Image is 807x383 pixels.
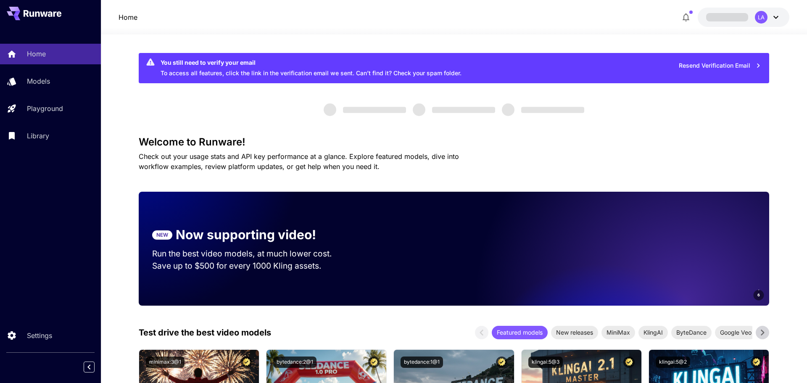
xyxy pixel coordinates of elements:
p: NEW [156,231,168,239]
div: Collapse sidebar [90,359,101,375]
button: LA [698,8,789,27]
button: bytedance:1@1 [401,357,443,368]
span: New releases [551,328,598,337]
span: Check out your usage stats and API key performance at a glance. Explore featured models, dive int... [139,152,459,171]
span: 6 [757,292,760,298]
div: You still need to verify your email [161,58,462,67]
button: Certified Model – Vetted for best performance and includes a commercial license. [496,357,507,368]
div: ByteDance [671,326,712,339]
div: LA [755,11,767,24]
button: Certified Model – Vetted for best performance and includes a commercial license. [368,357,380,368]
div: New releases [551,326,598,339]
span: Google Veo [715,328,757,337]
nav: breadcrumb [119,12,137,22]
span: Featured models [492,328,548,337]
div: Featured models [492,326,548,339]
p: Now supporting video! [176,225,316,244]
button: Certified Model – Vetted for best performance and includes a commercial license. [751,357,762,368]
p: Models [27,76,50,86]
button: klingai:5@3 [528,357,563,368]
span: ByteDance [671,328,712,337]
button: klingai:5@2 [656,357,690,368]
p: Settings [27,330,52,341]
span: KlingAI [638,328,668,337]
span: MiniMax [601,328,635,337]
div: KlingAI [638,326,668,339]
button: Collapse sidebar [84,362,95,372]
div: To access all features, click the link in the verification email we sent. Can’t find it? Check yo... [161,55,462,81]
button: bytedance:2@1 [273,357,316,368]
p: Save up to $500 for every 1000 Kling assets. [152,260,348,272]
div: Google Veo [715,326,757,339]
p: Library [27,131,49,141]
button: Resend Verification Email [674,57,766,74]
h3: Welcome to Runware! [139,136,769,148]
p: Home [27,49,46,59]
button: minimax:3@1 [146,357,185,368]
button: Certified Model – Vetted for best performance and includes a commercial license. [241,357,252,368]
p: Test drive the best video models [139,326,271,339]
div: MiniMax [601,326,635,339]
p: Run the best video models, at much lower cost. [152,248,348,260]
button: Certified Model – Vetted for best performance and includes a commercial license. [623,357,635,368]
p: Playground [27,103,63,114]
a: Home [119,12,137,22]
